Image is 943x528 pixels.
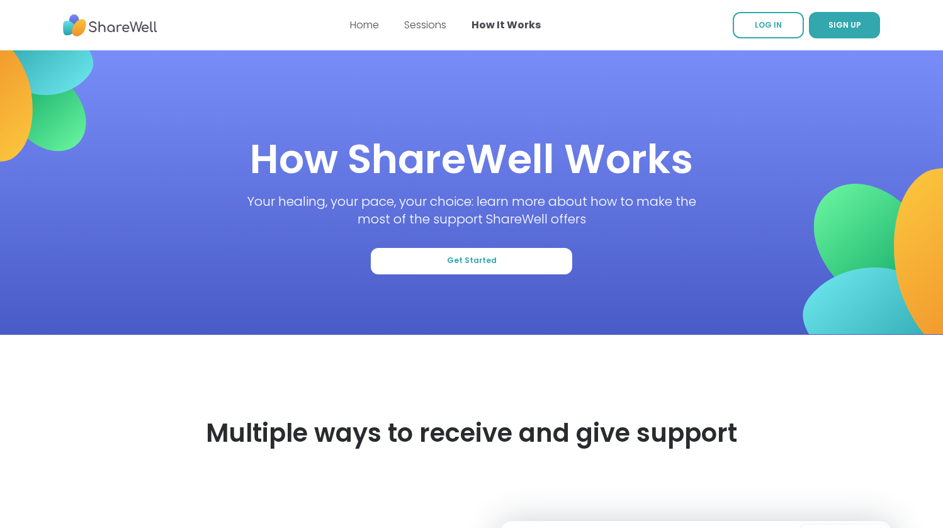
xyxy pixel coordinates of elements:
[250,131,693,188] h1: How ShareWell Works
[471,18,541,32] a: How It Works
[755,20,782,30] span: LOG IN
[63,8,157,43] img: ShareWell Nav Logo
[404,18,446,32] a: Sessions
[828,20,861,30] span: SIGN UP
[447,256,497,266] span: Get Started
[371,248,572,274] button: Get Started
[246,193,697,228] p: Your healing, your pace, your choice: learn more about how to make the most of the support ShareW...
[350,18,379,32] a: Home
[733,12,804,38] a: LOG IN
[206,415,737,451] h2: Multiple ways to receive and give support
[809,12,880,38] button: SIGN UP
